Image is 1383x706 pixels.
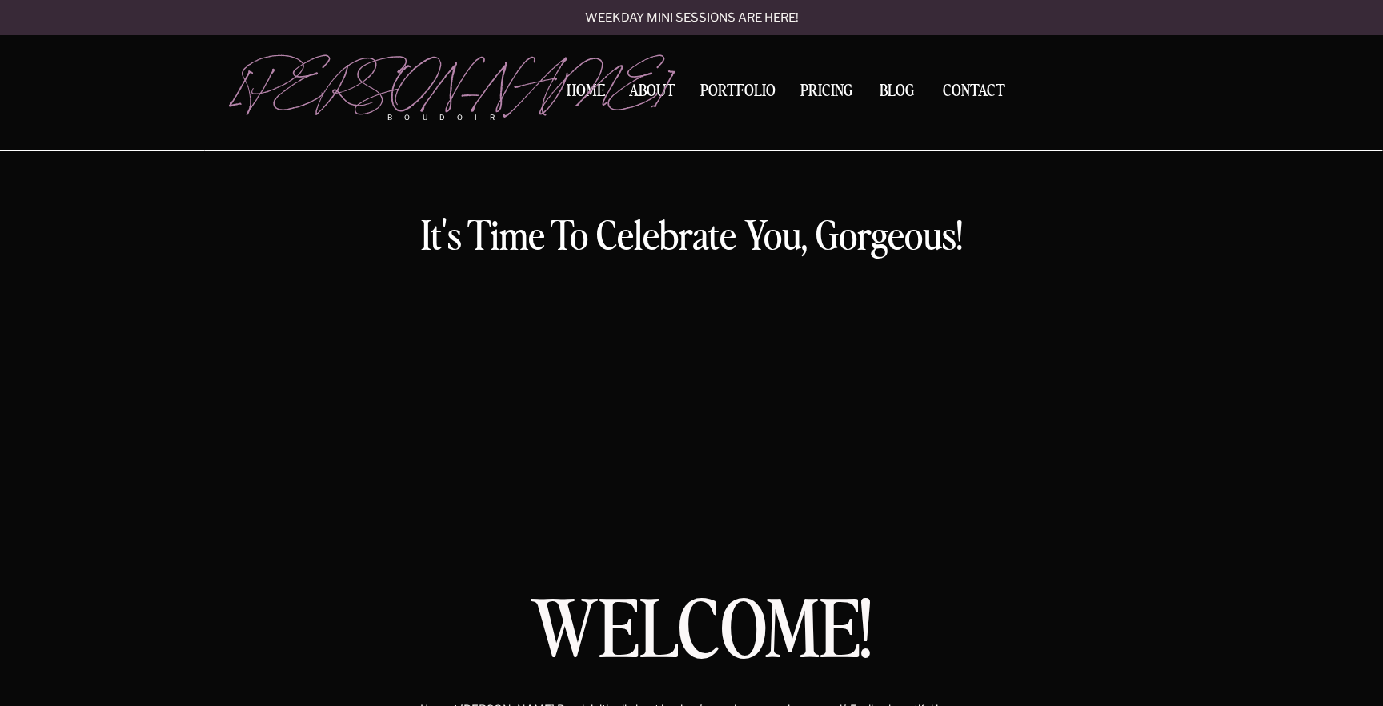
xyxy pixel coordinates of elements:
[872,83,922,98] a: BLOG
[695,83,781,105] a: Portfolio
[796,83,857,105] a: Pricing
[936,83,1012,100] a: Contact
[491,593,912,677] p: Welcome!
[371,214,1012,271] h2: It's Time to celebrate you, gorgeous!
[542,12,841,26] a: Weekday mini sessions are here!
[387,112,520,123] p: boudoir
[233,57,520,105] a: [PERSON_NAME]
